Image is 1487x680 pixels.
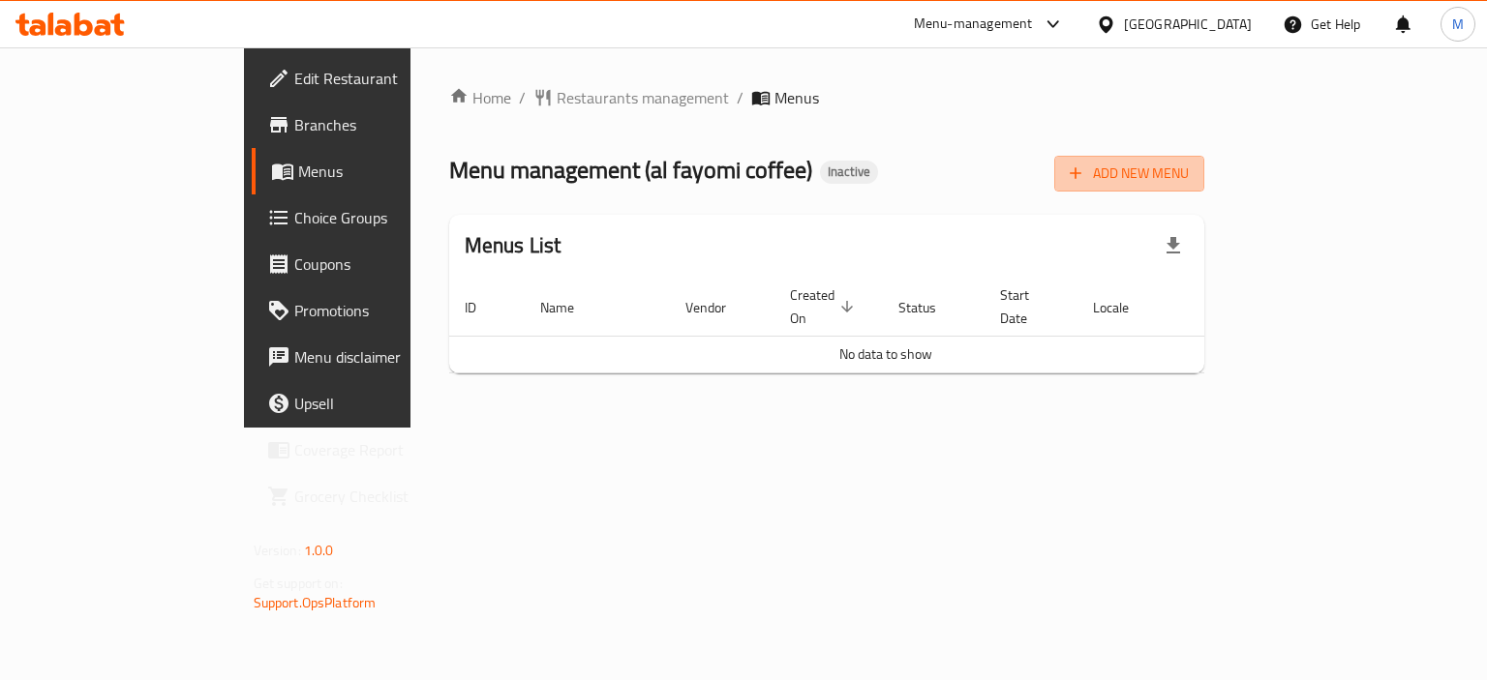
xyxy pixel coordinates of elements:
span: Menus [298,160,477,183]
div: [GEOGRAPHIC_DATA] [1124,14,1252,35]
span: Menus [774,86,819,109]
span: Grocery Checklist [294,485,477,508]
li: / [519,86,526,109]
span: Locale [1093,296,1154,319]
button: Add New Menu [1054,156,1204,192]
span: Choice Groups [294,206,477,229]
div: Menu-management [914,13,1033,36]
a: Menus [252,148,493,194]
span: Upsell [294,392,477,415]
span: M [1452,14,1464,35]
a: Menu disclaimer [252,334,493,380]
table: enhanced table [449,278,1322,373]
span: Vendor [685,296,751,319]
span: Coupons [294,252,477,276]
div: Export file [1150,222,1197,269]
div: Inactive [820,161,878,184]
a: Coupons [252,241,493,287]
span: Coverage Report [294,438,477,461]
a: Restaurants management [533,86,729,109]
span: 1.0.0 [304,538,334,563]
span: Inactive [820,163,878,180]
li: / [737,86,743,109]
a: Edit Restaurant [252,55,493,102]
span: ID [465,296,501,319]
span: Start Date [1000,283,1054,330]
span: No data to show [839,341,932,367]
a: Promotions [252,287,493,334]
span: Name [540,296,599,319]
span: Add New Menu [1070,162,1189,186]
span: Get support on: [254,571,343,596]
span: Menu management ( al fayomi coffee ) [449,148,812,192]
th: Actions [1177,278,1322,337]
a: Grocery Checklist [252,473,493,519]
a: Coverage Report [252,427,493,473]
span: Restaurants management [557,86,729,109]
span: Created On [790,283,860,330]
a: Upsell [252,380,493,427]
span: Version: [254,538,301,563]
a: Choice Groups [252,194,493,241]
span: Menu disclaimer [294,345,477,369]
span: Promotions [294,299,477,322]
a: Support.OpsPlatform [254,590,377,615]
span: Status [898,296,961,319]
span: Edit Restaurant [294,67,477,90]
nav: breadcrumb [449,86,1205,109]
h2: Menus List [465,231,561,260]
a: Branches [252,102,493,148]
span: Branches [294,113,477,136]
